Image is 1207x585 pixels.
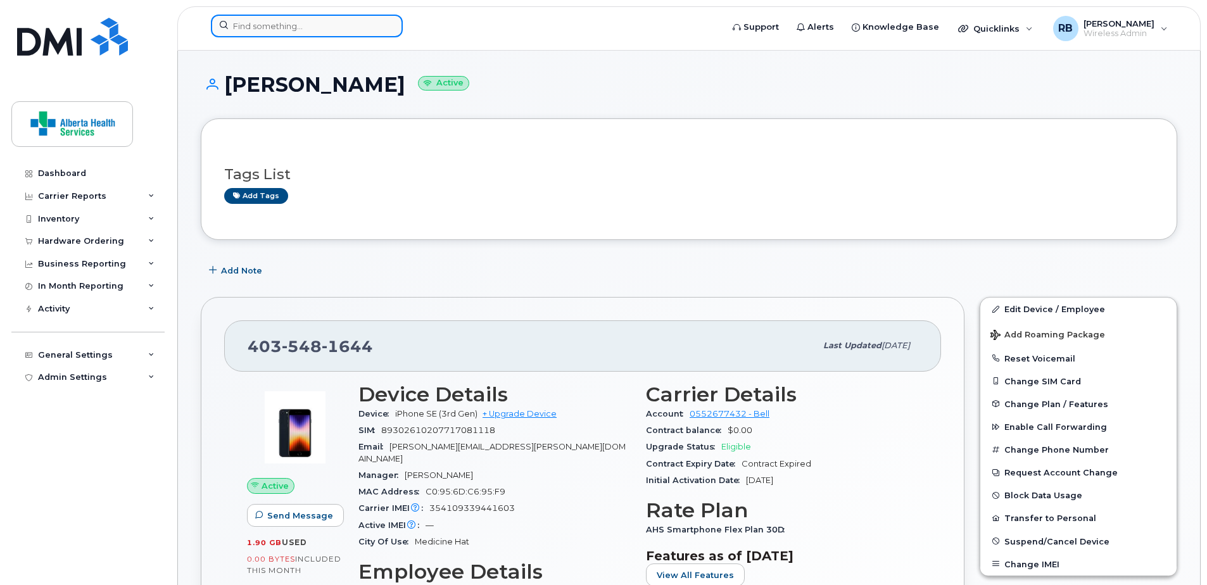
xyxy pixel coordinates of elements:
[322,337,373,356] span: 1644
[1004,399,1108,408] span: Change Plan / Features
[721,442,751,451] span: Eligible
[358,425,381,435] span: SIM
[247,538,282,547] span: 1.90 GB
[657,569,734,581] span: View All Features
[201,73,1177,96] h1: [PERSON_NAME]
[980,530,1177,553] button: Suspend/Cancel Device
[646,409,690,418] span: Account
[742,459,811,469] span: Contract Expired
[247,554,341,575] span: included this month
[429,503,515,513] span: 354109339441603
[646,525,791,534] span: AHS Smartphone Flex Plan 30D
[282,337,322,356] span: 548
[381,425,495,435] span: 89302610207717081118
[395,409,477,418] span: iPhone SE (3rd Gen)
[358,442,626,463] span: [PERSON_NAME][EMAIL_ADDRESS][PERSON_NAME][DOMAIN_NAME]
[358,470,405,480] span: Manager
[358,442,389,451] span: Email
[358,383,631,406] h3: Device Details
[646,475,746,485] span: Initial Activation Date
[358,487,426,496] span: MAC Address
[1004,422,1107,432] span: Enable Call Forwarding
[646,383,918,406] h3: Carrier Details
[980,321,1177,347] button: Add Roaming Package
[646,499,918,522] h3: Rate Plan
[980,347,1177,370] button: Reset Voicemail
[257,389,333,465] img: image20231002-3703462-1angbar.jpeg
[358,520,426,530] span: Active IMEI
[247,555,295,563] span: 0.00 Bytes
[882,341,910,350] span: [DATE]
[980,415,1177,438] button: Enable Call Forwarding
[980,484,1177,506] button: Block Data Usage
[247,504,344,527] button: Send Message
[418,76,469,91] small: Active
[823,341,882,350] span: Last updated
[483,409,557,418] a: + Upgrade Device
[426,520,434,530] span: —
[980,438,1177,461] button: Change Phone Number
[728,425,752,435] span: $0.00
[224,188,288,204] a: Add tags
[990,330,1105,342] span: Add Roaming Package
[980,461,1177,484] button: Request Account Change
[358,560,631,583] h3: Employee Details
[415,537,469,546] span: Medicine Hat
[201,259,273,282] button: Add Note
[358,409,395,418] span: Device
[405,470,473,480] span: [PERSON_NAME]
[646,548,918,563] h3: Features as of [DATE]
[646,459,742,469] span: Contract Expiry Date
[980,393,1177,415] button: Change Plan / Features
[1004,536,1109,546] span: Suspend/Cancel Device
[358,503,429,513] span: Carrier IMEI
[980,370,1177,393] button: Change SIM Card
[221,265,262,277] span: Add Note
[980,506,1177,529] button: Transfer to Personal
[426,487,505,496] span: C0:95:6D:C6:95:F9
[690,409,769,418] a: 0552677432 - Bell
[358,537,415,546] span: City Of Use
[980,298,1177,320] a: Edit Device / Employee
[267,510,333,522] span: Send Message
[262,480,289,492] span: Active
[224,167,1154,182] h3: Tags List
[980,553,1177,576] button: Change IMEI
[746,475,773,485] span: [DATE]
[646,425,728,435] span: Contract balance
[282,538,307,547] span: used
[646,442,721,451] span: Upgrade Status
[248,337,373,356] span: 403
